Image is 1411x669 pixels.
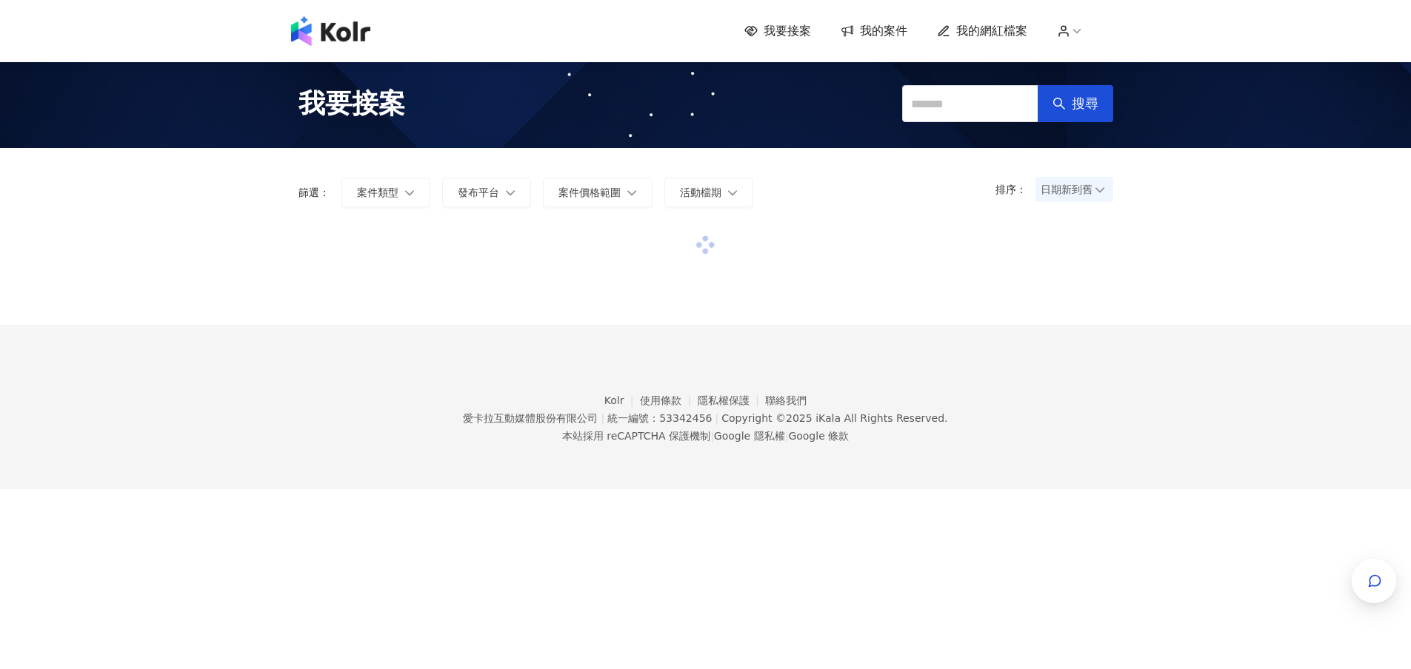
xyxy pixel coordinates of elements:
span: search [1053,97,1066,110]
div: Copyright © 2025 All Rights Reserved. [721,412,947,424]
div: 愛卡拉互動媒體股份有限公司 [463,412,598,424]
span: | [785,430,789,442]
button: 案件價格範圍 [543,178,653,207]
button: 活動檔期 [664,178,753,207]
span: 我要接案 [764,23,811,39]
a: 我的網紅檔案 [937,23,1027,39]
span: 案件價格範圍 [558,186,621,198]
span: 我的網紅檔案 [956,23,1027,39]
a: iKala [815,412,841,424]
span: | [710,430,714,442]
a: Kolr [604,394,640,406]
p: 篩選： [298,186,330,198]
span: 日期新到舊 [1041,178,1108,201]
a: 聯絡我們 [765,394,807,406]
span: 我的案件 [860,23,907,39]
a: Google 隱私權 [714,430,785,442]
a: 隱私權保護 [698,394,766,406]
button: 發布平台 [442,178,531,207]
span: 我要接案 [298,85,405,122]
img: logo [291,16,370,46]
a: 我的案件 [841,23,907,39]
a: Google 條款 [788,430,849,442]
button: 搜尋 [1038,85,1113,122]
span: 活動檔期 [680,186,721,198]
a: 使用條款 [640,394,698,406]
span: 發布平台 [458,186,499,198]
span: | [715,412,718,424]
span: 本站採用 reCAPTCHA 保護機制 [562,427,849,445]
span: 搜尋 [1072,95,1098,112]
span: | [601,412,604,424]
p: 排序： [995,184,1035,195]
div: 統一編號：53342456 [607,412,712,424]
a: 我要接案 [744,23,811,39]
span: 案件類型 [357,186,398,198]
button: 案件類型 [341,178,430,207]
